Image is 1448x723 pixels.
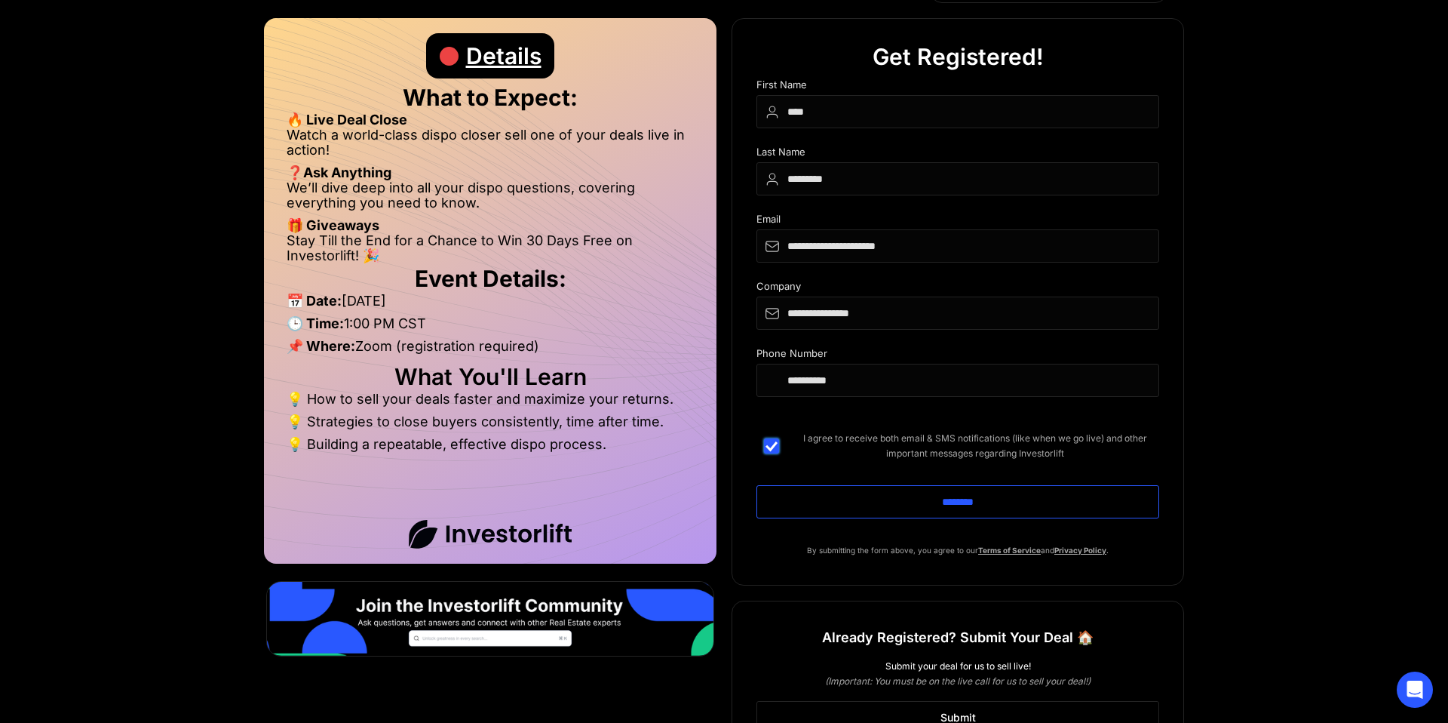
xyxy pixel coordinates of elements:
p: By submitting the form above, you agree to our and . [756,543,1159,558]
li: 1:00 PM CST [287,316,694,339]
a: Privacy Policy [1054,546,1106,555]
div: Email [756,214,1159,229]
div: Get Registered! [873,34,1044,79]
li: Watch a world-class dispo closer sell one of your deals live in action! [287,128,694,165]
strong: 📌 Where: [287,338,355,354]
li: We’ll dive deep into all your dispo questions, covering everything you need to know. [287,180,694,218]
strong: 🎁 Giveaways [287,217,379,233]
form: DIspo Day Main Form [756,79,1159,543]
div: Submit your deal for us to sell live! [756,659,1159,674]
div: Open Intercom Messenger [1397,672,1433,708]
span: I agree to receive both email & SMS notifications (like when we go live) and other important mess... [791,431,1159,461]
li: [DATE] [287,294,694,316]
li: 💡 Strategies to close buyers consistently, time after time. [287,414,694,437]
a: Terms of Service [978,546,1041,555]
li: 💡 How to sell your deals faster and maximize your returns. [287,392,694,414]
strong: ❓Ask Anything [287,165,391,180]
h2: What You'll Learn [287,369,694,384]
strong: What to Expect: [403,84,578,111]
strong: 🕒 Time: [287,315,344,331]
div: First Name [756,79,1159,95]
div: Last Name [756,146,1159,162]
div: Details [466,33,541,78]
li: 💡 Building a repeatable, effective dispo process. [287,437,694,452]
strong: Event Details: [415,265,566,292]
div: Phone Number [756,348,1159,364]
em: (Important: You must be on the live call for us to sell your deal!) [825,675,1091,687]
strong: 📅 Date: [287,293,342,309]
strong: 🔥 Live Deal Close [287,112,407,128]
h1: Already Registered? Submit Your Deal 🏠 [822,624,1094,651]
li: Stay Till the End for a Chance to Win 30 Days Free on Investorlift! 🎉 [287,233,694,263]
div: Company [756,281,1159,297]
li: Zoom (registration required) [287,339,694,361]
